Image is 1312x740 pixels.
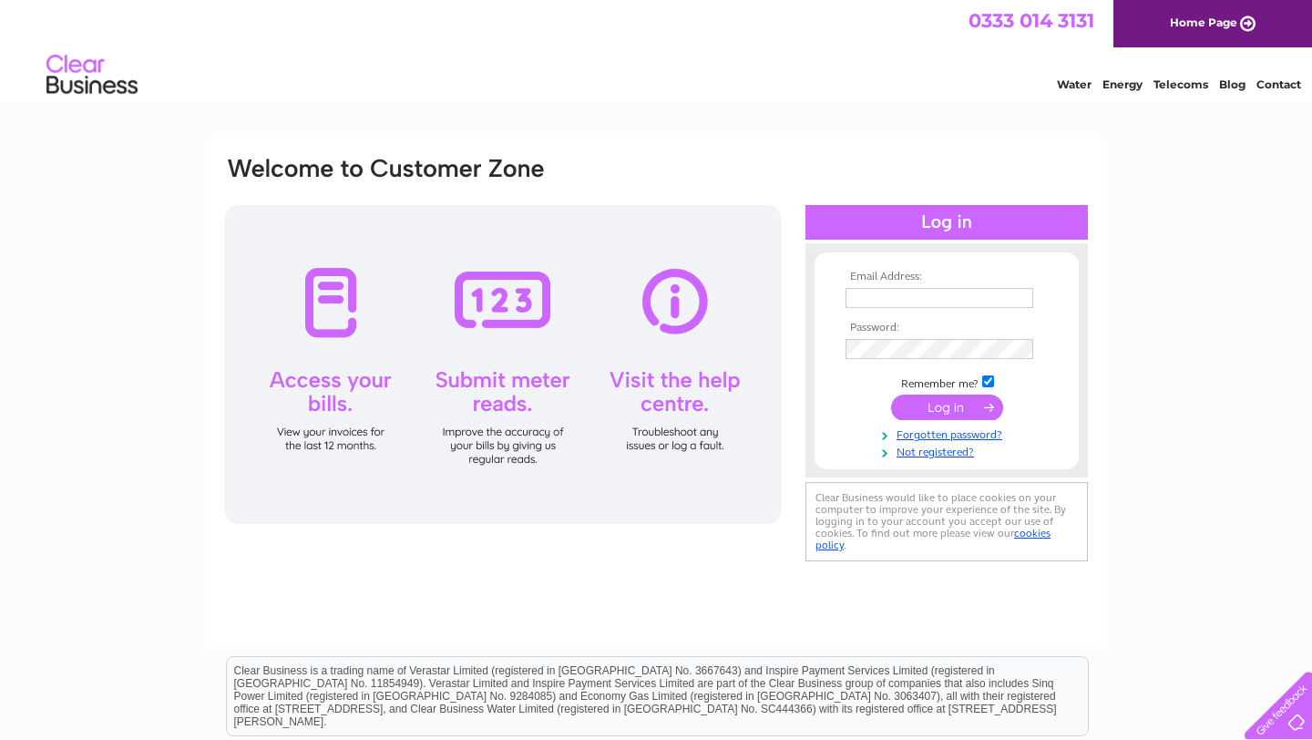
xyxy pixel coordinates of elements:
[1256,77,1301,91] a: Contact
[1057,77,1092,91] a: Water
[846,442,1052,459] a: Not registered?
[1102,77,1143,91] a: Energy
[1153,77,1208,91] a: Telecoms
[46,47,138,103] img: logo.png
[891,395,1003,420] input: Submit
[969,9,1094,32] a: 0333 014 3131
[227,10,1088,88] div: Clear Business is a trading name of Verastar Limited (registered in [GEOGRAPHIC_DATA] No. 3667643...
[805,482,1088,561] div: Clear Business would like to place cookies on your computer to improve your experience of the sit...
[815,527,1051,551] a: cookies policy
[841,373,1052,391] td: Remember me?
[841,322,1052,334] th: Password:
[841,271,1052,283] th: Email Address:
[1219,77,1245,91] a: Blog
[846,425,1052,442] a: Forgotten password?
